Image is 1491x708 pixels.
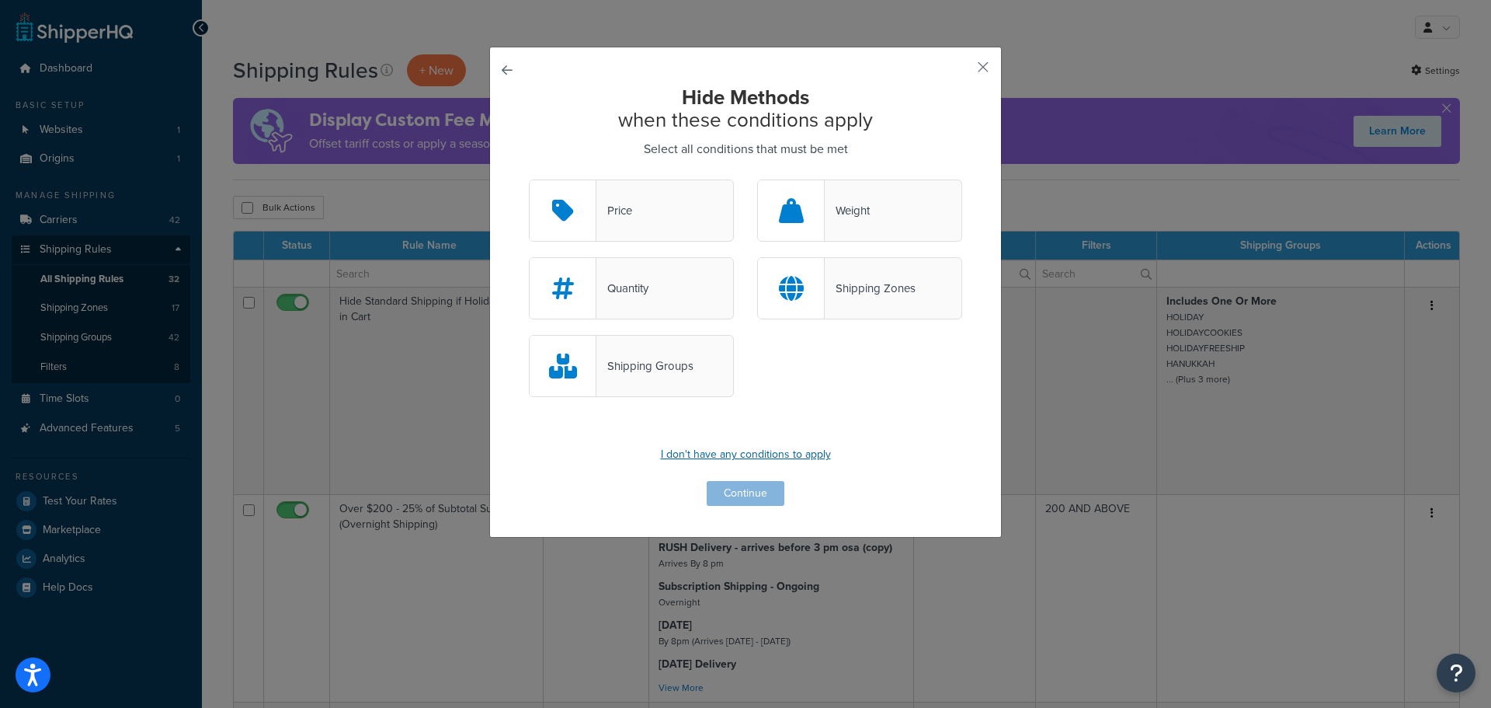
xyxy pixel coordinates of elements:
[1437,654,1475,692] button: Open Resource Center
[825,200,870,221] div: Weight
[529,444,962,466] p: I don't have any conditions to apply
[529,138,962,160] p: Select all conditions that must be met
[596,355,693,377] div: Shipping Groups
[529,86,962,131] h2: when these conditions apply
[596,200,632,221] div: Price
[825,277,916,299] div: Shipping Zones
[596,277,648,299] div: Quantity
[682,82,809,112] strong: Hide Methods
